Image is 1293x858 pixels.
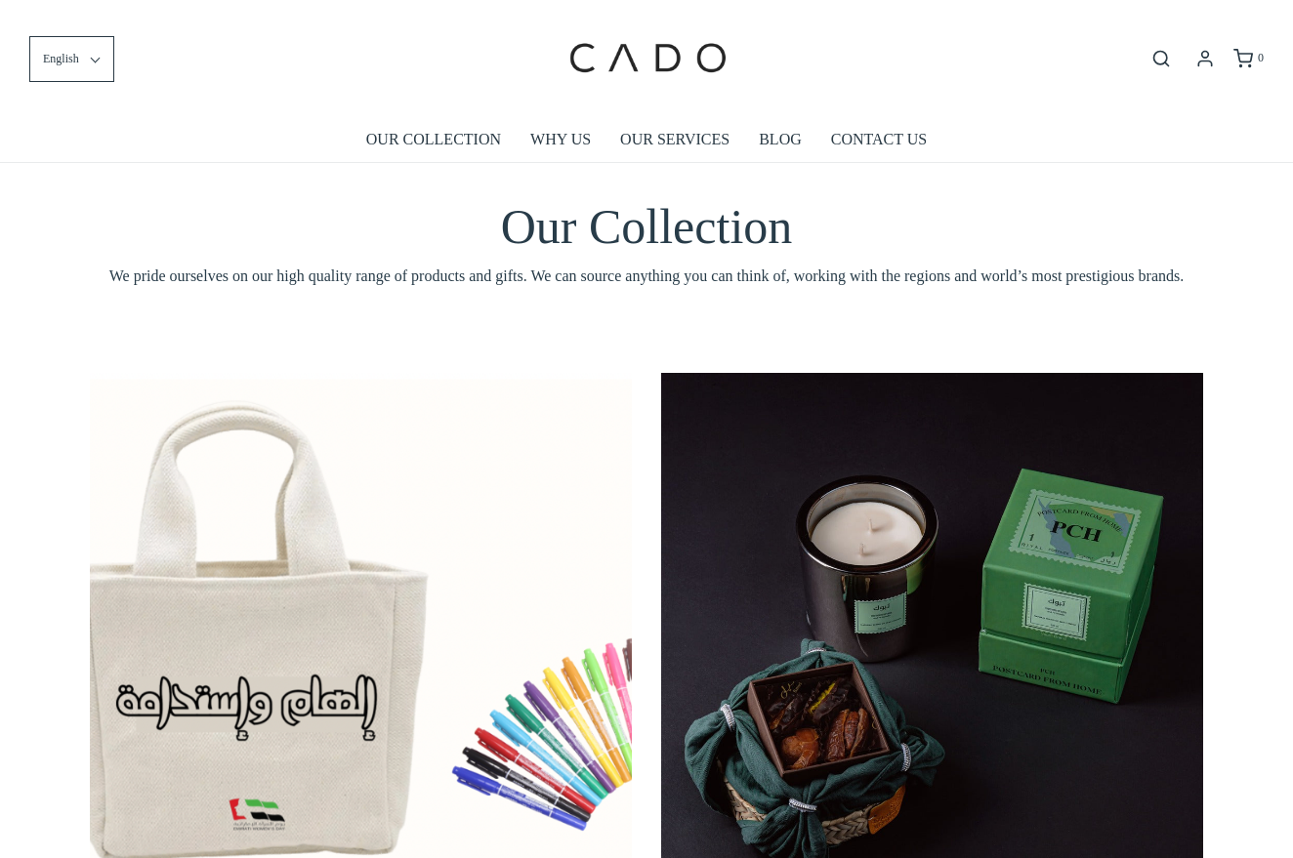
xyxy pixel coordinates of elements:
span: Our Collection [501,199,793,254]
button: Open search bar [1144,48,1179,69]
button: English [29,36,114,82]
img: cadogifting [563,15,730,102]
span: 0 [1258,51,1264,64]
a: 0 [1231,49,1264,68]
a: OUR SERVICES [620,117,730,162]
span: English [43,50,79,68]
a: BLOG [759,117,802,162]
span: We pride ourselves on our high quality range of products and gifts. We can source anything you ca... [90,264,1203,289]
a: CONTACT US [831,117,927,162]
a: WHY US [530,117,591,162]
a: OUR COLLECTION [366,117,501,162]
